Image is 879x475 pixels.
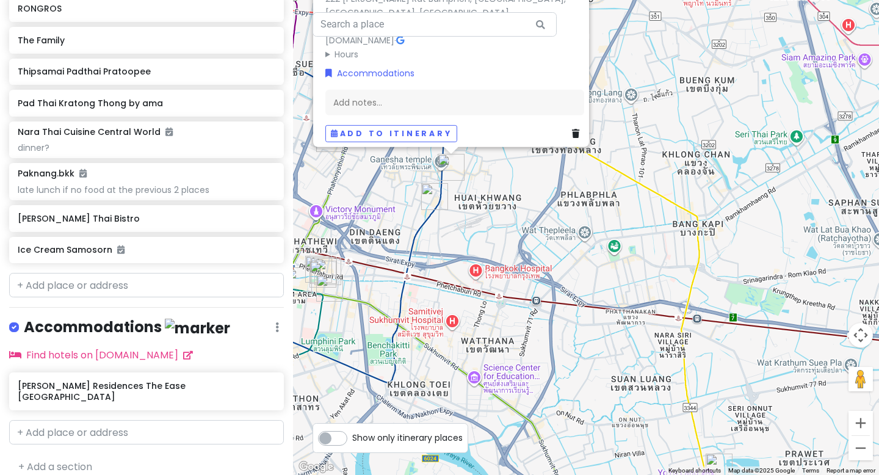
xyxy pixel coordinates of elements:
a: Accommodations [325,66,414,79]
summary: Hours [325,48,584,61]
button: Drag Pegman onto the map to open Street View [848,367,873,391]
button: Zoom out [848,436,873,460]
h6: Nara Thai Cuisine Central World [18,126,173,137]
a: Delete place [572,127,584,140]
a: Open this area in Google Maps (opens a new window) [296,459,336,475]
a: [DOMAIN_NAME] [325,34,394,46]
div: JODD FAIRS Ratchada [421,183,448,210]
a: Terms (opens in new tab) [802,467,819,474]
div: Siam Square [285,267,312,294]
img: Google [296,459,336,475]
span: Map data ©2025 Google [728,467,795,474]
div: Add notes... [325,90,584,115]
div: House of HEALS [316,275,343,302]
h6: Paknang.bkk [18,168,87,179]
i: Added to itinerary [165,128,173,136]
div: NAMA Japanese and Seafood Buffet [305,256,332,283]
button: Zoom in [848,411,873,435]
input: Search a place [313,12,557,37]
i: Added to itinerary [117,245,125,254]
span: Show only itinerary places [352,431,463,444]
button: Keyboard shortcuts [668,466,721,475]
h6: Ice Cream Samosorn [18,244,275,255]
button: Add to itinerary [325,125,457,142]
h6: The Family [18,35,275,46]
a: Report a map error [827,467,875,474]
input: + Add place or address [9,420,284,444]
div: Big C Supercenter Ratchadamri [314,258,341,285]
h4: Accommodations [24,317,230,338]
a: + Add a section [18,460,92,474]
div: late lunch if no food at the previous 2 places [18,184,275,195]
h6: Pad Thai Kratong Thong by ama [18,98,275,109]
button: Map camera controls [848,323,873,347]
input: + Add place or address [9,273,284,297]
h6: [PERSON_NAME] Thai Bistro [18,213,275,224]
h6: [PERSON_NAME] Residences The Ease [GEOGRAPHIC_DATA] [18,380,275,402]
div: The Cheesecake Factory [310,257,337,284]
h6: RONGROS [18,3,275,14]
a: Find hotels on [DOMAIN_NAME] [9,348,193,362]
div: Nara Thai Cuisine Central World [309,261,336,288]
div: Wanda Jin Residences The Ease Sierra Bangkok [438,154,465,181]
img: marker [165,319,230,338]
div: dinner? [18,142,275,153]
i: Added to itinerary [79,169,87,178]
i: Google Maps [396,36,404,45]
h6: Thipsamai Padthai Pratoopee [18,66,275,77]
